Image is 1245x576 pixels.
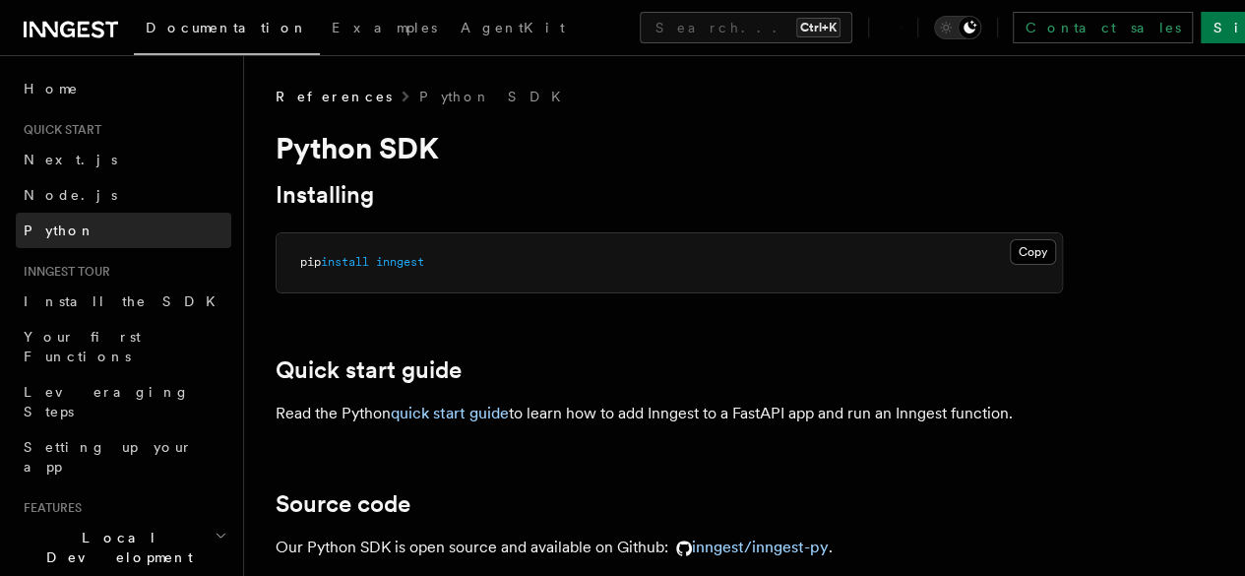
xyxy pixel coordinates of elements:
[16,429,231,484] a: Setting up your app
[24,223,95,238] span: Python
[376,255,424,269] span: inngest
[16,264,110,280] span: Inngest tour
[146,20,308,35] span: Documentation
[16,71,231,106] a: Home
[796,18,840,37] kbd: Ctrl+K
[276,400,1063,427] p: Read the Python to learn how to add Inngest to a FastAPI app and run an Inngest function.
[1013,12,1193,43] a: Contact sales
[276,356,462,384] a: Quick start guide
[24,187,117,203] span: Node.js
[16,500,82,516] span: Features
[321,255,369,269] span: install
[16,520,231,575] button: Local Development
[24,329,141,364] span: Your first Functions
[16,213,231,248] a: Python
[16,528,215,567] span: Local Development
[24,384,190,419] span: Leveraging Steps
[934,16,981,39] button: Toggle dark mode
[640,12,852,43] button: Search...Ctrl+K
[16,374,231,429] a: Leveraging Steps
[134,6,320,55] a: Documentation
[276,130,1063,165] h1: Python SDK
[1010,239,1056,265] button: Copy
[276,181,374,209] a: Installing
[276,87,392,106] span: References
[419,87,573,106] a: Python SDK
[300,255,321,269] span: pip
[16,122,101,138] span: Quick start
[276,534,1063,561] p: Our Python SDK is open source and available on Github: .
[24,439,193,475] span: Setting up your app
[16,319,231,374] a: Your first Functions
[16,177,231,213] a: Node.js
[16,142,231,177] a: Next.js
[391,404,509,422] a: quick start guide
[461,20,565,35] span: AgentKit
[16,284,231,319] a: Install the SDK
[24,152,117,167] span: Next.js
[320,6,449,53] a: Examples
[668,538,829,556] a: inngest/inngest-py
[276,490,410,518] a: Source code
[449,6,577,53] a: AgentKit
[24,79,79,98] span: Home
[24,293,227,309] span: Install the SDK
[332,20,437,35] span: Examples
